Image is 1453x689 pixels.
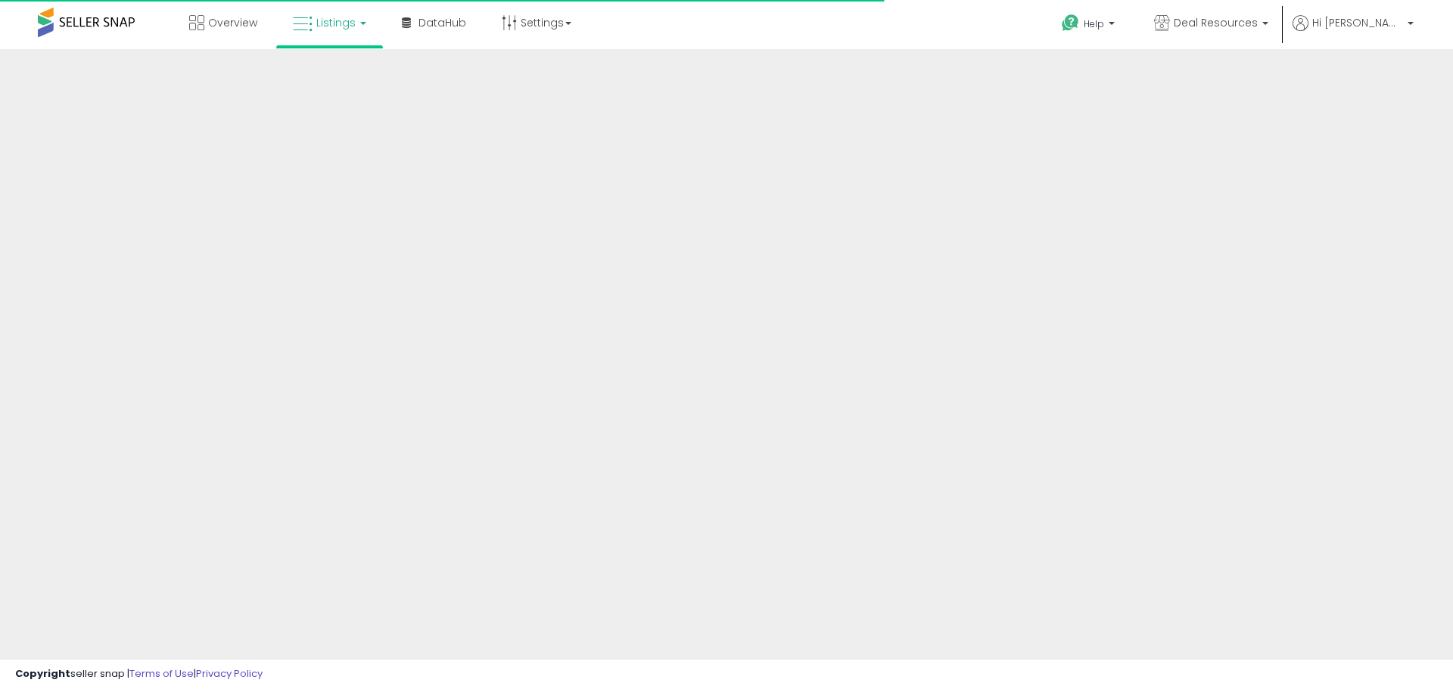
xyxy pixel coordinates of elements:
span: Deal Resources [1174,15,1258,30]
a: Privacy Policy [196,666,263,681]
div: seller snap | | [15,667,263,681]
a: Help [1050,2,1130,49]
span: DataHub [418,15,466,30]
a: Hi [PERSON_NAME] [1293,15,1414,49]
strong: Copyright [15,666,70,681]
a: Terms of Use [129,666,194,681]
span: Hi [PERSON_NAME] [1312,15,1403,30]
span: Listings [316,15,356,30]
i: Get Help [1061,14,1080,33]
span: Help [1084,17,1104,30]
span: Overview [208,15,257,30]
